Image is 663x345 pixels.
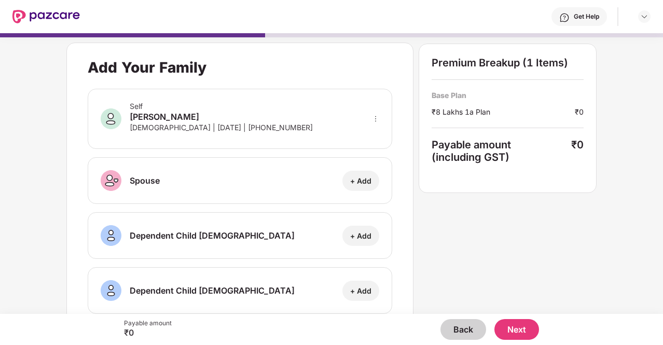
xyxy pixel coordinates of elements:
[130,123,313,132] div: [DEMOGRAPHIC_DATA] | [DATE] | [PHONE_NUMBER]
[130,284,295,297] div: Dependent Child [DEMOGRAPHIC_DATA]
[432,90,584,100] div: Base Plan
[432,139,571,163] div: Payable amount
[101,108,121,129] img: svg+xml;base64,PHN2ZyB3aWR0aD0iNDAiIGhlaWdodD0iNDAiIHZpZXdCb3g9IjAgMCA0MCA0MCIgZmlsbD0ibm9uZSIgeG...
[350,176,371,186] div: + Add
[88,59,206,76] div: Add Your Family
[101,280,121,301] img: svg+xml;base64,PHN2ZyB3aWR0aD0iNDAiIGhlaWdodD0iNDAiIHZpZXdCb3g9IjAgMCA0MCA0MCIgZmlsbD0ibm9uZSIgeG...
[640,12,648,21] img: svg+xml;base64,PHN2ZyBpZD0iRHJvcGRvd24tMzJ4MzIiIHhtbG5zPSJodHRwOi8vd3d3LnczLm9yZy8yMDAwL3N2ZyIgd2...
[372,115,379,122] span: more
[130,111,313,123] div: [PERSON_NAME]
[350,231,371,241] div: + Add
[494,319,539,340] button: Next
[432,106,575,117] div: ₹8 Lakhs 1a Plan
[574,12,599,21] div: Get Help
[12,10,80,23] img: New Pazcare Logo
[575,106,584,117] div: ₹0
[350,286,371,296] div: + Add
[440,319,486,340] button: Back
[432,57,584,69] div: Premium Breakup (1 Items)
[571,139,584,163] div: ₹0
[559,12,570,23] img: svg+xml;base64,PHN2ZyBpZD0iSGVscC0zMngzMiIgeG1sbnM9Imh0dHA6Ly93d3cudzMub3JnLzIwMDAvc3ZnIiB3aWR0aD...
[130,229,295,242] div: Dependent Child [DEMOGRAPHIC_DATA]
[130,174,160,187] div: Spouse
[432,151,509,163] span: (including GST)
[101,170,121,191] img: svg+xml;base64,PHN2ZyB3aWR0aD0iNDAiIGhlaWdodD0iNDAiIHZpZXdCb3g9IjAgMCA0MCA0MCIgZmlsbD0ibm9uZSIgeG...
[130,102,313,111] div: Self
[124,327,172,338] div: ₹0
[124,319,172,327] div: Payable amount
[101,225,121,246] img: svg+xml;base64,PHN2ZyB3aWR0aD0iNDAiIGhlaWdodD0iNDAiIHZpZXdCb3g9IjAgMCA0MCA0MCIgZmlsbD0ibm9uZSIgeG...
